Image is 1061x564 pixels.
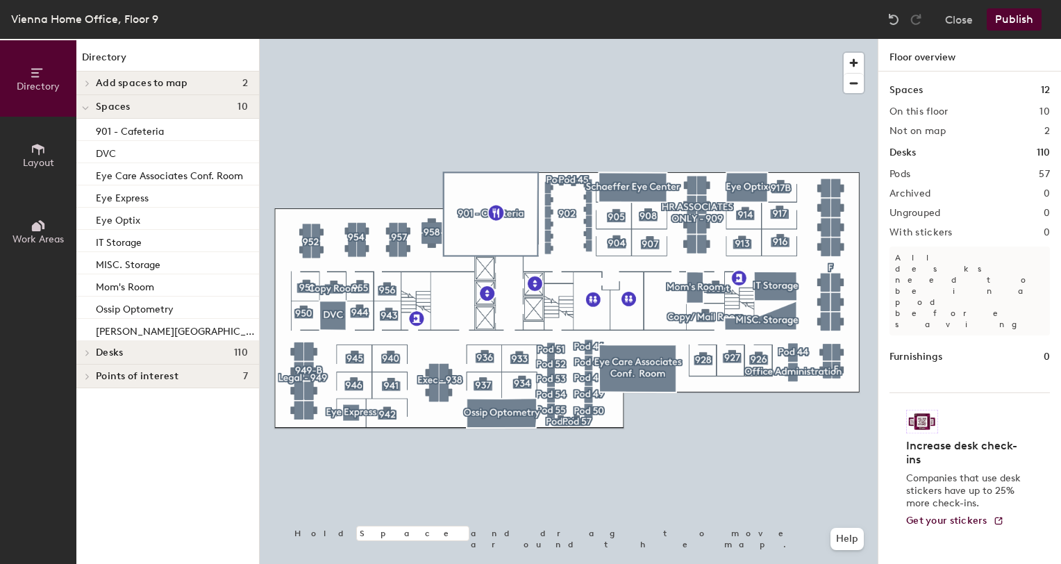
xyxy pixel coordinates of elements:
[96,277,154,293] p: Mom's Room
[76,50,259,72] h1: Directory
[1044,188,1050,199] h2: 0
[234,347,248,358] span: 110
[96,233,142,249] p: IT Storage
[889,188,930,199] h2: Archived
[1044,227,1050,238] h2: 0
[96,322,256,338] p: [PERSON_NAME][GEOGRAPHIC_DATA]
[889,227,953,238] h2: With stickers
[96,101,131,113] span: Spaces
[906,515,1004,527] a: Get your stickers
[889,349,942,365] h1: Furnishings
[96,122,164,138] p: 901 - Cafeteria
[96,347,123,358] span: Desks
[889,208,941,219] h2: Ungrouped
[96,255,160,271] p: MISC. Storage
[1037,145,1050,160] h1: 110
[889,145,916,160] h1: Desks
[887,13,901,26] img: Undo
[243,371,248,382] span: 7
[1044,208,1050,219] h2: 0
[12,233,64,245] span: Work Areas
[23,157,54,169] span: Layout
[96,299,174,315] p: Ossip Optometry
[889,247,1050,335] p: All desks need to be in a pod before saving
[889,126,946,137] h2: Not on map
[878,39,1061,72] h1: Floor overview
[96,210,140,226] p: Eye Optix
[889,169,910,180] h2: Pods
[906,515,987,526] span: Get your stickers
[987,8,1042,31] button: Publish
[96,78,188,89] span: Add spaces to map
[237,101,248,113] span: 10
[889,106,949,117] h2: On this floor
[11,10,158,28] div: Vienna Home Office, Floor 9
[909,13,923,26] img: Redo
[1044,349,1050,365] h1: 0
[830,528,864,550] button: Help
[945,8,973,31] button: Close
[242,78,248,89] span: 2
[17,81,60,92] span: Directory
[1039,169,1050,180] h2: 57
[889,83,923,98] h1: Spaces
[1041,83,1050,98] h1: 12
[96,144,116,160] p: DVC
[1044,126,1050,137] h2: 2
[1039,106,1050,117] h2: 10
[906,410,938,433] img: Sticker logo
[96,371,178,382] span: Points of interest
[906,439,1025,467] h4: Increase desk check-ins
[906,472,1025,510] p: Companies that use desk stickers have up to 25% more check-ins.
[96,188,149,204] p: Eye Express
[96,166,243,182] p: Eye Care Associates Conf. Room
